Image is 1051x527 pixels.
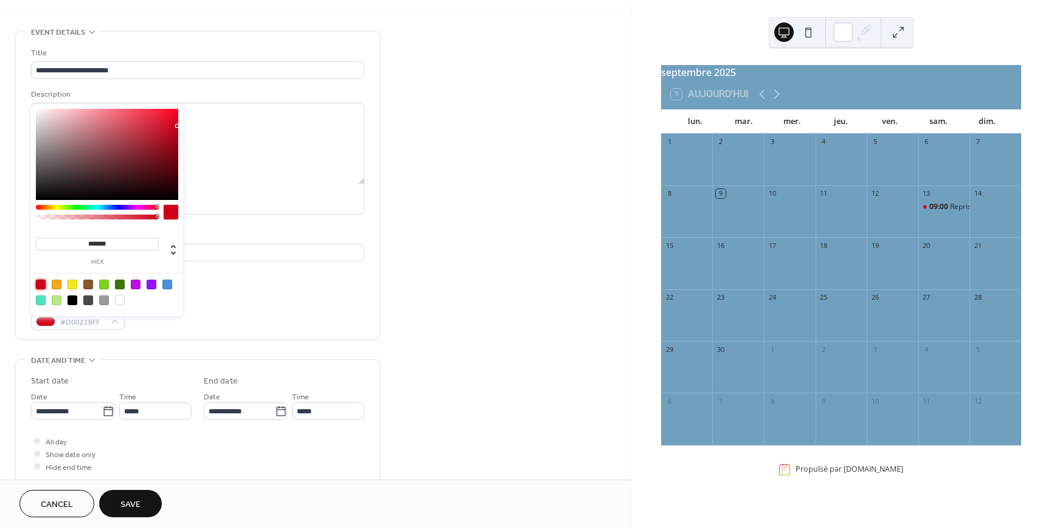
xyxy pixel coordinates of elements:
div: 9 [819,396,828,405]
div: Title [31,47,362,60]
div: jeu. [817,109,865,134]
div: 23 [716,293,725,302]
div: Propulsé par [796,464,903,475]
div: 29 [665,345,674,354]
div: #50E3C2 [36,295,46,305]
div: #F5A623 [52,280,61,289]
div: 6 [922,137,931,146]
div: #7ED321 [99,280,109,289]
span: Date [204,391,220,404]
div: 22 [665,293,674,302]
span: Date and time [31,354,85,367]
div: 2 [819,345,828,354]
div: ven. [865,109,914,134]
div: 25 [819,293,828,302]
div: 24 [768,293,777,302]
div: 7 [973,137,982,146]
div: #8B572A [83,280,93,289]
div: #BD10E0 [131,280,140,289]
div: sam. [914,109,963,134]
div: 26 [870,293,879,302]
span: Time [119,391,136,404]
div: 10 [870,396,879,405]
div: Reprise des cours [950,202,1010,212]
span: Time [292,391,309,404]
label: hex [36,259,159,266]
div: 30 [716,345,725,354]
div: 28 [973,293,982,302]
div: 4 [922,345,931,354]
div: 13 [922,189,931,198]
div: septembre 2025 [661,65,1021,80]
span: All day [46,436,67,449]
div: 1 [665,137,674,146]
div: mar. [720,109,768,134]
span: Date [31,391,47,404]
button: Save [99,490,162,517]
span: Save [120,498,140,511]
span: Event details [31,26,85,39]
div: 1 [768,345,777,354]
div: 21 [973,241,982,250]
div: 7 [716,396,725,405]
span: Show date only [46,449,95,461]
div: #9013FE [147,280,156,289]
div: #FFFFFF [115,295,125,305]
div: dim. [963,109,1011,134]
div: Location [31,229,362,242]
div: 20 [922,241,931,250]
div: 18 [819,241,828,250]
div: Description [31,88,362,101]
div: 15 [665,241,674,250]
div: 11 [819,189,828,198]
button: Cancel [19,490,94,517]
div: Start date [31,375,69,388]
div: mer. [768,109,817,134]
div: 27 [922,293,931,302]
div: 16 [716,241,725,250]
div: 9 [716,189,725,198]
div: 19 [870,241,879,250]
div: Reprise des cours [918,202,970,212]
div: 12 [973,396,982,405]
div: #D0021B [36,280,46,289]
div: 2 [716,137,725,146]
div: 5 [870,137,879,146]
div: #4A90E2 [162,280,172,289]
div: 11 [922,396,931,405]
div: #4A4A4A [83,295,93,305]
div: #B8E986 [52,295,61,305]
span: Cancel [41,498,73,511]
div: 5 [973,345,982,354]
div: 8 [768,396,777,405]
div: End date [204,375,238,388]
div: 14 [973,189,982,198]
div: 8 [665,189,674,198]
div: 4 [819,137,828,146]
div: 12 [870,189,879,198]
div: lun. [671,109,720,134]
div: 10 [768,189,777,198]
div: 3 [768,137,777,146]
span: Hide end time [46,461,92,474]
a: [DOMAIN_NAME] [844,464,903,475]
span: #D0021BFF [60,316,105,329]
div: 3 [870,345,879,354]
div: #9B9B9B [99,295,109,305]
div: 6 [665,396,674,405]
span: 09:00 [929,202,950,212]
div: #000000 [68,295,77,305]
div: #417505 [115,280,125,289]
div: 17 [768,241,777,250]
div: #F8E71C [68,280,77,289]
